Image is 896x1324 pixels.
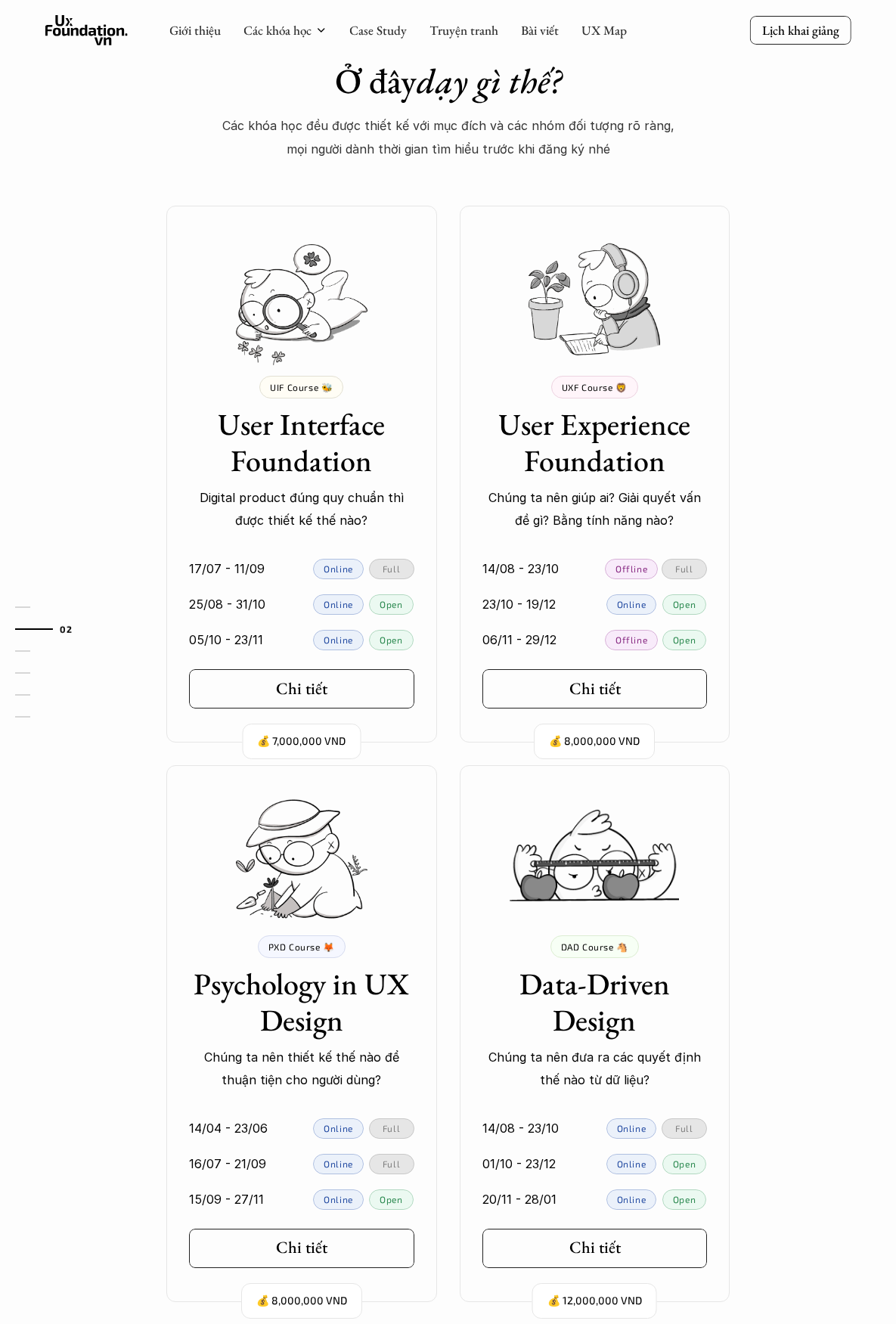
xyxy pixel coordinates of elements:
p: Full [383,563,400,574]
p: 20/11 - 28/01 [482,1188,557,1211]
p: Online [617,1194,646,1205]
h3: User Experience Foundation [482,406,708,479]
a: Các khóa học [243,22,312,39]
h5: Chi tiết [569,679,621,699]
p: Full [675,1123,693,1133]
p: Open [673,1194,696,1205]
p: 15/09 - 27/11 [189,1188,264,1211]
p: PXD Course 🦊 [268,941,335,952]
a: Truyện tranh [429,22,498,39]
p: Open [673,1158,696,1169]
p: Online [324,1194,353,1205]
p: 01/10 - 23/12 [482,1152,556,1175]
p: 14/08 - 23/10 [482,557,559,580]
p: Full [675,563,693,574]
h3: Psychology in UX Design [189,966,414,1038]
p: Full [383,1123,400,1133]
h3: Data-Driven Design [482,966,708,1038]
p: 25/08 - 31/10 [189,593,265,615]
h5: Chi tiết [569,1238,621,1257]
a: Chi tiết [189,669,414,709]
a: Chi tiết [482,669,708,709]
p: Online [324,1123,353,1133]
p: Offline [615,563,647,574]
p: Online [617,1158,646,1169]
p: Chúng ta nên giúp ai? Giải quyết vấn đề gì? Bằng tính năng nào? [482,486,708,532]
h3: User Interface Foundation [189,406,414,479]
p: Online [617,1123,646,1133]
p: Open [673,634,696,645]
a: Giới thiệu [169,22,221,39]
h5: Chi tiết [276,679,327,699]
a: Lịch khai giảng [750,16,851,45]
h5: Chi tiết [276,1238,327,1257]
p: Open [673,599,696,609]
p: Lịch khai giảng [762,22,839,39]
p: 14/04 - 23/06 [189,1117,268,1140]
a: Case Study [349,22,407,39]
p: Online [324,1158,353,1169]
p: Các khóa học đều được thiết kế với mục đích và các nhóm đối tượng rõ ràng, mọi người dành thời gi... [222,114,675,160]
a: 02 [15,620,87,638]
p: 16/07 - 21/09 [189,1152,266,1175]
p: 06/11 - 29/12 [482,628,557,651]
p: Offline [615,634,647,645]
a: Chi tiết [189,1229,414,1268]
a: UX Map [581,22,627,39]
p: Digital product đúng quy chuẩn thì được thiết kế thế nào? [189,486,414,532]
p: DAD Course 🐴 [561,941,628,952]
p: Online [324,599,353,609]
strong: 02 [60,624,72,634]
p: 14/08 - 23/10 [482,1117,559,1140]
p: Open [380,634,402,645]
p: Chúng ta nên thiết kế thế nào để thuận tiện cho người dùng? [189,1046,414,1092]
p: Online [617,599,646,609]
p: Online [324,563,353,574]
p: Chúng ta nên đưa ra các quyết định thế nào từ dữ liệu? [482,1046,708,1092]
a: Bài viết [521,22,559,39]
p: Open [380,599,402,609]
p: Open [380,1194,402,1205]
p: 💰 12,000,000 VND [547,1291,642,1311]
p: Full [383,1158,400,1169]
p: 05/10 - 23/11 [189,628,263,651]
h1: Ở đây [184,60,713,102]
a: Chi tiết [482,1229,708,1268]
p: 💰 8,000,000 VND [549,731,640,752]
p: 💰 7,000,000 VND [257,731,346,752]
p: 17/07 - 11/09 [189,557,265,580]
p: UIF Course 🐝 [270,382,333,392]
p: UXF Course 🦁 [562,382,628,392]
p: 23/10 - 19/12 [482,593,556,615]
p: Online [324,634,353,645]
em: dạy gì thế? [417,58,562,104]
p: 💰 8,000,000 VND [256,1291,347,1311]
